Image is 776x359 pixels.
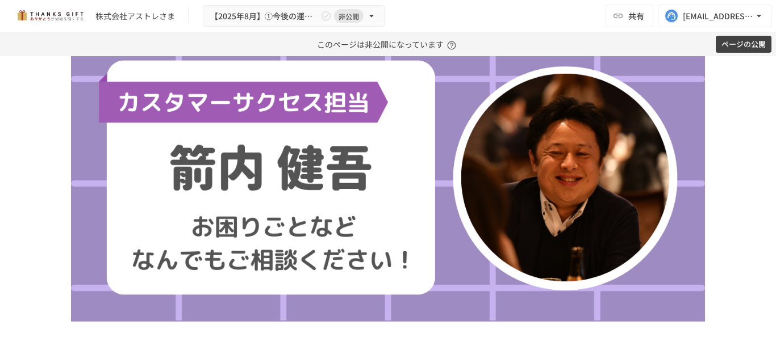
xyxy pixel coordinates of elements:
button: 共有 [606,5,653,27]
button: [EMAIL_ADDRESS][DOMAIN_NAME] [658,5,771,27]
div: 株式会社アストレさま [95,10,175,22]
span: 共有 [628,10,644,22]
div: [EMAIL_ADDRESS][DOMAIN_NAME] [683,9,753,23]
img: mMP1OxWUAhQbsRWCurg7vIHe5HqDpP7qZo7fRoNLXQh [14,7,86,25]
button: ページの公開 [716,36,771,53]
p: このページは非公開になっています [317,32,460,56]
span: 非公開 [334,10,364,22]
button: 【2025年8月】①今後の運用についてのご案内/THANKS GIFTキックオフMTG非公開 [203,5,385,27]
span: 【2025年8月】①今後の運用についてのご案内/THANKS GIFTキックオフMTG [210,9,318,23]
